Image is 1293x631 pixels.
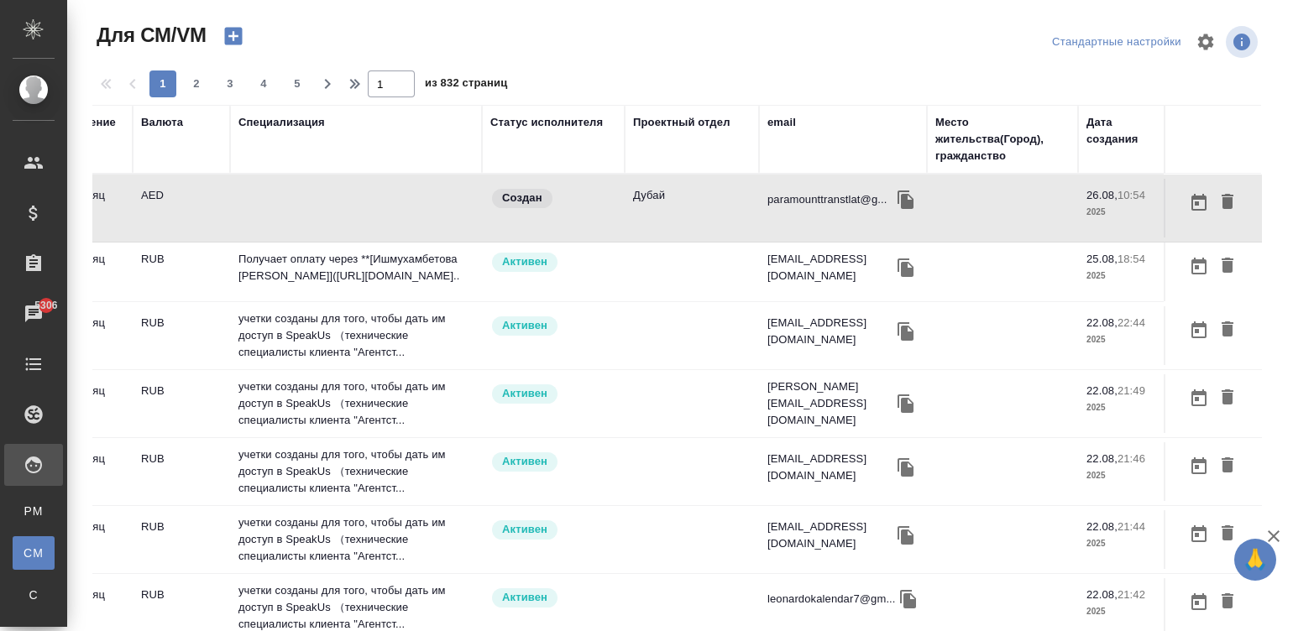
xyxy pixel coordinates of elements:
span: из 832 страниц [425,73,507,97]
p: 21:44 [1118,520,1145,533]
p: Получает оплату через **[Ишмухамбетова [PERSON_NAME]]([URL][DOMAIN_NAME].. [238,251,474,284]
p: учетки созданы для того, чтобы дать им доступ в SpeakUs （технические специалисты клиента "Агентст... [238,310,474,361]
p: Активен [502,521,547,538]
button: Удалить [1213,383,1242,414]
span: 5 [284,76,311,92]
p: 22.08, [1086,316,1118,329]
button: Удалить [1213,251,1242,282]
div: split button [1048,29,1186,55]
p: [EMAIL_ADDRESS][DOMAIN_NAME] [767,451,893,484]
p: [EMAIL_ADDRESS][DOMAIN_NAME] [767,519,893,552]
button: Открыть календарь загрузки [1185,315,1213,346]
div: email [767,114,796,131]
p: 21:49 [1118,384,1145,397]
span: Настроить таблицу [1186,22,1226,62]
td: RUB [133,374,230,433]
p: 2025 [1086,331,1179,348]
p: 22.08, [1086,384,1118,397]
div: Дата создания [1086,114,1162,148]
p: Активен [502,253,547,270]
p: 26.08, [1086,189,1118,201]
span: 5306 [24,297,67,314]
button: Удалить [1213,519,1242,550]
div: Рядовой исполнитель: назначай с учетом рейтинга [490,383,616,405]
button: Открыть календарь загрузки [1185,251,1213,282]
p: учетки созданы для того, чтобы дать им доступ в SpeakUs （технические специалисты клиента "Агентст... [238,378,474,429]
div: Специализация [238,114,325,131]
p: 22:44 [1118,316,1145,329]
p: 2025 [1086,204,1179,221]
p: 2025 [1086,535,1179,552]
button: Скопировать [893,391,919,416]
button: Открыть календарь загрузки [1185,587,1213,618]
a: PM [13,494,55,528]
p: [EMAIL_ADDRESS][DOMAIN_NAME] [767,315,893,348]
p: paramounttranstlat@g... [767,191,887,208]
p: учетки созданы для того, чтобы дать им доступ в SpeakUs （технические специалисты клиента "Агентст... [238,446,474,497]
div: Рядовой исполнитель: назначай с учетом рейтинга [490,251,616,274]
button: Удалить [1213,587,1242,618]
p: 2025 [1086,603,1179,620]
p: Активен [502,453,547,470]
p: Создан [502,190,542,206]
p: 2025 [1086,399,1179,416]
div: Статус исполнителя [490,114,603,131]
button: Открыть календарь загрузки [1185,519,1213,550]
div: Рядовой исполнитель: назначай с учетом рейтинга [490,451,616,473]
p: Активен [502,317,547,334]
p: 10:54 [1118,189,1145,201]
p: 2025 [1086,268,1179,284]
p: 22.08, [1086,588,1118,601]
button: Скопировать [893,455,919,480]
span: PM [21,503,46,519]
button: Скопировать [893,187,919,212]
button: Скопировать [893,319,919,344]
button: 2 [183,70,210,97]
button: Скопировать [893,523,919,548]
span: С [21,587,46,603]
p: 22.08, [1086,520,1118,533]
div: Рядовой исполнитель: назначай с учетом рейтинга [490,519,616,541]
p: 21:46 [1118,452,1145,465]
p: 2025 [1086,467,1179,484]
p: [EMAIL_ADDRESS][DOMAIN_NAME] [767,251,893,284]
button: Создать [213,22,254,50]
p: 18:54 [1118,253,1145,265]
button: 4 [250,70,277,97]
div: Место жительства(Город), гражданство [935,114,1070,164]
p: Активен [502,589,547,606]
div: Проектный отдел [633,114,730,131]
td: RUB [133,306,230,365]
a: С [13,578,55,612]
button: 3 [217,70,243,97]
span: 3 [217,76,243,92]
button: Удалить [1213,451,1242,482]
td: RUB [133,510,230,569]
span: CM [21,545,46,561]
p: Активен [502,385,547,402]
td: RUB [133,242,230,301]
button: Открыть календарь загрузки [1185,451,1213,482]
p: учетки созданы для того, чтобы дать им доступ в SpeakUs （технические специалисты клиента "Агентст... [238,514,474,565]
button: 5 [284,70,311,97]
button: Открыть календарь загрузки [1185,187,1213,218]
a: CM [13,536,55,570]
div: Валюта [141,114,183,131]
span: 🙏 [1241,542,1269,577]
span: Посмотреть информацию [1226,26,1261,58]
button: 🙏 [1234,539,1276,581]
p: 21:42 [1118,588,1145,601]
button: Открыть календарь загрузки [1185,383,1213,414]
p: leonardokalendar7@gm... [767,591,896,608]
div: Рядовой исполнитель: назначай с учетом рейтинга [490,315,616,337]
td: RUB [133,442,230,501]
button: Скопировать [896,587,921,612]
div: Рядовой исполнитель: назначай с учетом рейтинга [490,587,616,609]
td: Дубай [625,179,759,237]
a: 5306 [4,293,63,335]
button: Удалить [1213,315,1242,346]
span: 4 [250,76,277,92]
span: Для СМ/VM [92,22,207,49]
p: 22.08, [1086,452,1118,465]
p: [PERSON_NAME][EMAIL_ADDRESS][DOMAIN_NAME] [767,378,893,429]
